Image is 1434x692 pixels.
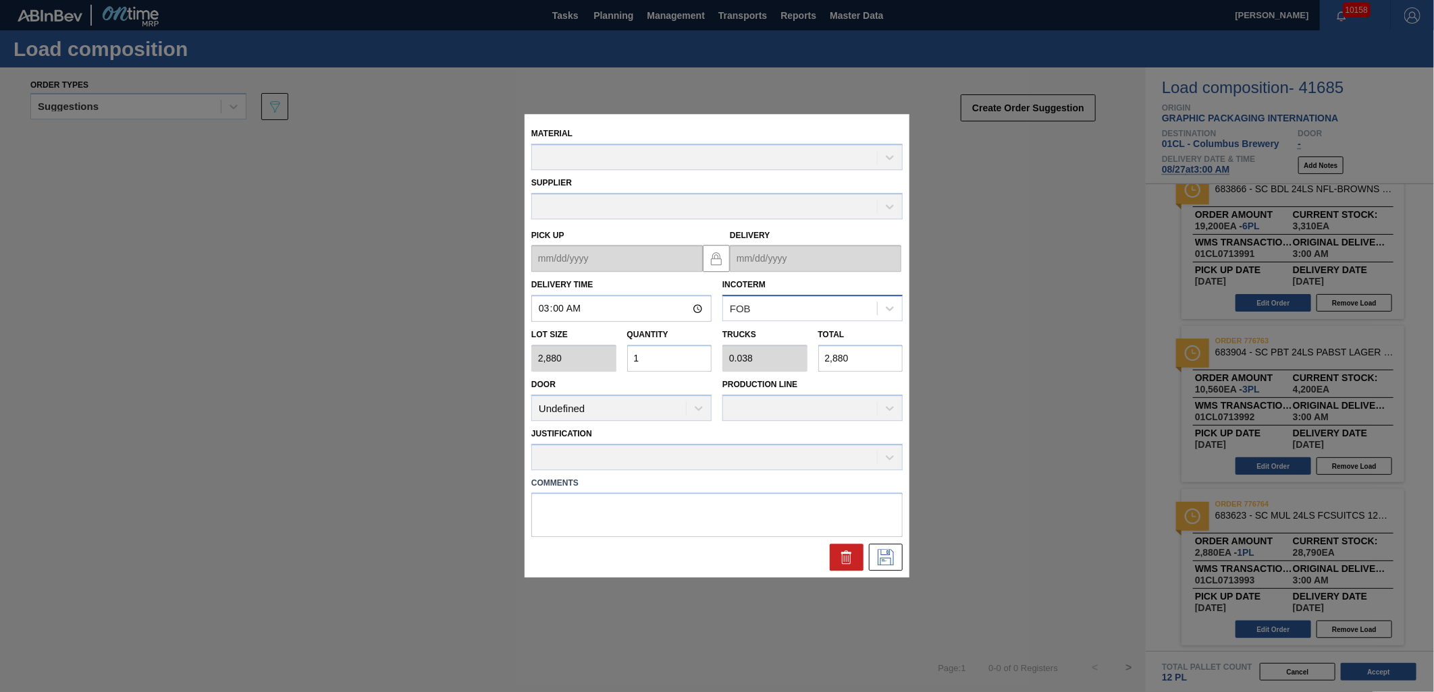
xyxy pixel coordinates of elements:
[531,326,616,345] label: Lot size
[627,330,668,340] label: Quantity
[531,178,572,188] label: Supplier
[531,129,573,138] label: Material
[730,246,901,272] input: mm/dd/yyyy
[722,281,766,290] label: Incoterm
[708,250,724,266] img: locked
[703,245,730,272] button: locked
[531,429,592,438] label: Justification
[531,231,564,240] label: Pick up
[730,231,770,240] label: Delivery
[730,303,751,314] div: FOB
[830,544,864,571] div: Delete Order
[869,544,903,571] div: Edit Order
[722,330,756,340] label: Trucks
[818,330,845,340] label: Total
[722,380,797,389] label: Production Line
[531,276,712,295] label: Delivery Time
[531,246,703,272] input: mm/dd/yyyy
[531,473,903,493] label: Comments
[531,380,556,389] label: Door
